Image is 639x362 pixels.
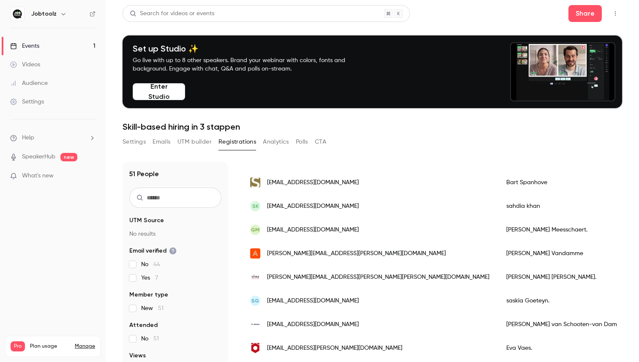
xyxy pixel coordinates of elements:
button: Registrations [218,135,256,149]
button: Share [568,5,602,22]
div: [PERSON_NAME] Vandamme [498,242,625,265]
span: sk [252,202,259,210]
span: [PERSON_NAME][EMAIL_ADDRESS][PERSON_NAME][PERSON_NAME][DOMAIN_NAME] [267,273,489,282]
p: Go live with up to 8 other speakers. Brand your webinar with colors, fonts and background. Engage... [133,56,365,73]
span: [EMAIL_ADDRESS][DOMAIN_NAME] [267,320,359,329]
span: Member type [129,291,168,299]
img: accentjobs.be [250,248,260,259]
button: CTA [315,135,326,149]
span: 7 [155,275,158,281]
div: Events [10,42,39,50]
div: Settings [10,98,44,106]
h1: 51 People [129,169,159,179]
span: [EMAIL_ADDRESS][PERSON_NAME][DOMAIN_NAME] [267,344,402,353]
span: New [141,304,164,313]
span: No [141,260,160,269]
button: Emails [153,135,170,149]
div: Videos [10,60,40,69]
span: Views [129,351,146,360]
div: saskia Goeteyn. [498,289,625,313]
span: sG [251,297,259,305]
span: [EMAIL_ADDRESS][DOMAIN_NAME] [267,226,359,234]
span: Attended [129,321,158,329]
h6: Jobtoolz [31,10,57,18]
button: Enter Studio [133,83,185,100]
img: briddge.com [250,319,260,329]
span: [EMAIL_ADDRESS][DOMAIN_NAME] [267,178,359,187]
span: Pro [11,341,25,351]
span: 44 [153,261,160,267]
div: sahdia khan [498,194,625,218]
img: vitaz.be [250,272,260,282]
span: 51 [153,336,159,342]
button: Polls [296,135,308,149]
div: Audience [10,79,48,87]
span: [PERSON_NAME][EMAIL_ADDRESS][PERSON_NAME][DOMAIN_NAME] [267,249,446,258]
a: Manage [75,343,95,350]
span: No [141,335,159,343]
a: SpeakerHub [22,152,55,161]
button: Settings [123,135,146,149]
button: UTM builder [177,135,212,149]
img: sculture.consulting [250,177,260,188]
img: foerch.be [250,343,260,353]
li: help-dropdown-opener [10,133,96,142]
span: [EMAIL_ADDRESS][DOMAIN_NAME] [267,297,359,305]
p: No results [129,230,221,238]
div: [PERSON_NAME] [PERSON_NAME]. [498,265,625,289]
span: UTM Source [129,216,164,225]
div: [PERSON_NAME] van Schooten-van Dam [498,313,625,336]
h1: Skill-based hiring in 3 stappen [123,122,622,132]
button: Analytics [263,135,289,149]
span: [EMAIL_ADDRESS][DOMAIN_NAME] [267,202,359,211]
img: Jobtoolz [11,7,24,21]
div: Eva Vaes. [498,336,625,360]
span: Yes [141,274,158,282]
iframe: Noticeable Trigger [85,172,96,180]
div: [PERSON_NAME] Meesschaert. [498,218,625,242]
span: 51 [158,305,164,311]
span: Email verified [129,247,177,255]
span: GM [251,226,259,234]
span: new [60,153,77,161]
div: Bart Spanhove [498,171,625,194]
div: Search for videos or events [130,9,214,18]
span: What's new [22,171,54,180]
h4: Set up Studio ✨ [133,44,365,54]
span: Help [22,133,34,142]
span: Plan usage [30,343,70,350]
